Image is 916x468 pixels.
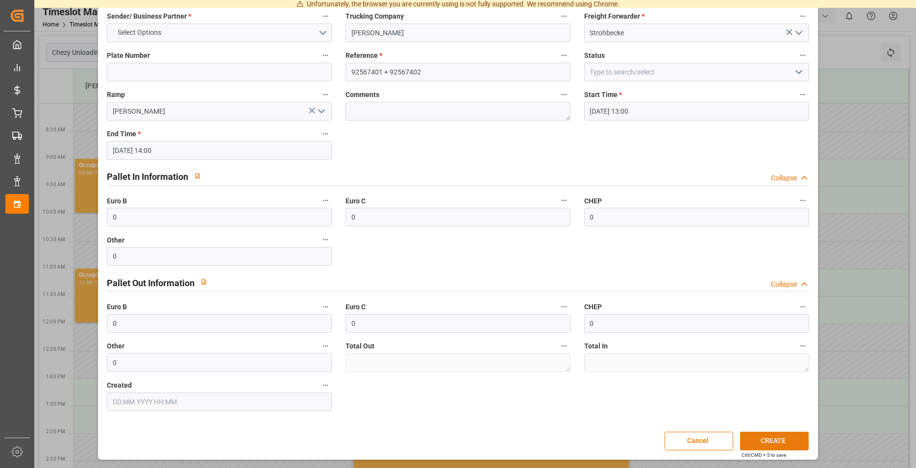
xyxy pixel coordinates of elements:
[107,129,141,139] span: End Time
[791,65,805,80] button: open menu
[107,102,332,121] input: Type to search/select
[558,10,570,23] button: Trucking Company
[107,50,150,61] span: Plate Number
[665,432,733,450] button: Cancel
[742,451,786,459] div: Ctrl/CMD + S to save
[584,50,605,61] span: Status
[346,302,366,312] span: Euro C
[107,235,124,246] span: Other
[319,194,332,207] button: Euro B
[558,49,570,62] button: Reference *
[740,432,809,450] button: CREATE
[796,340,809,352] button: Total In
[584,11,644,22] span: Freight Forwarder
[107,380,132,391] span: Created
[319,127,332,140] button: End Time *
[107,302,127,312] span: Euro B
[319,300,332,313] button: Euro B
[796,88,809,101] button: Start Time *
[319,10,332,23] button: Sender/ Business Partner *
[346,196,366,206] span: Euro C
[319,379,332,392] button: Created
[107,393,332,411] input: DD.MM.YYYY HH:MM
[791,25,805,41] button: open menu
[319,88,332,101] button: Ramp
[584,196,602,206] span: CHEP
[771,279,797,290] div: Collapse
[584,102,809,121] input: DD.MM.YYYY HH:MM
[113,27,166,38] span: Select Options
[195,272,213,291] button: View description
[346,11,404,22] span: Trucking Company
[107,11,191,22] span: Sender/ Business Partner
[319,233,332,246] button: Other
[796,194,809,207] button: CHEP
[346,90,379,100] span: Comments
[558,300,570,313] button: Euro C
[107,276,195,290] h2: Pallet Out Information
[319,49,332,62] button: Plate Number
[584,63,809,81] input: Type to search/select
[107,170,188,183] h2: Pallet In Information
[771,173,797,183] div: Collapse
[584,302,602,312] span: CHEP
[107,341,124,351] span: Other
[796,10,809,23] button: Freight Forwarder *
[346,50,382,61] span: Reference
[346,341,374,351] span: Total Out
[107,196,127,206] span: Euro B
[314,104,328,119] button: open menu
[558,340,570,352] button: Total Out
[796,300,809,313] button: CHEP
[319,340,332,352] button: Other
[796,49,809,62] button: Status
[107,24,332,42] button: open menu
[584,90,622,100] span: Start Time
[107,141,332,160] input: DD.MM.YYYY HH:MM
[107,90,125,100] span: Ramp
[558,88,570,101] button: Comments
[558,194,570,207] button: Euro C
[584,341,608,351] span: Total In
